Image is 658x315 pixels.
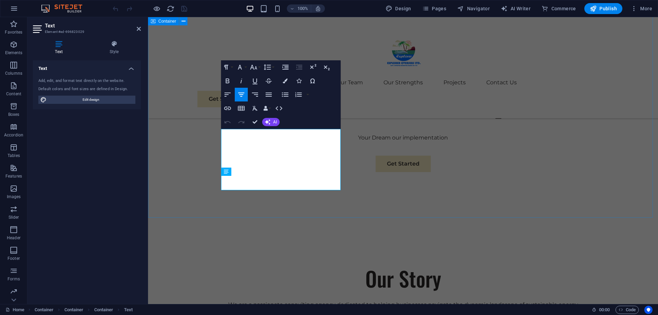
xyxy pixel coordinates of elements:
span: : [604,307,605,312]
button: 100% [287,4,311,13]
button: Line Height [262,60,275,74]
span: Design [386,5,411,12]
button: Undo (Ctrl+Z) [221,115,234,129]
span: AI [273,120,277,124]
button: AI [262,118,280,126]
div: Default colors and font sizes are defined in Design. [38,86,135,92]
span: Navigator [457,5,490,12]
button: Clear Formatting [248,101,261,115]
button: Unordered List [279,88,292,101]
button: Align Justify [262,88,275,101]
button: More [628,3,655,14]
div: Design (Ctrl+Alt+Y) [383,3,414,14]
div: Add, edit, and format text directly on the website. [38,78,135,84]
button: Pages [419,3,449,14]
i: Reload page [167,5,174,13]
button: Data Bindings [262,101,272,115]
span: 00 00 [599,306,610,314]
span: More [631,5,652,12]
span: Click to select. Double-click to edit [124,306,133,314]
h4: Text [33,40,87,55]
button: Paragraph Format [221,60,234,74]
h2: Text [45,23,141,29]
button: Insert Table [235,101,248,115]
button: Align Center [235,88,248,101]
p: Forms [8,276,20,282]
span: Click to select. Double-click to edit [94,306,113,314]
button: Ordered List [305,88,310,101]
span: AI Writer [501,5,531,12]
button: Click here to leave preview mode and continue editing [153,4,161,13]
button: Font Family [235,60,248,74]
button: Redo (Ctrl+Shift+Z) [235,115,248,129]
button: Decrease Indent [293,60,306,74]
i: On resize automatically adjust zoom level to fit chosen device. [315,5,321,12]
span: Container [158,19,176,23]
button: Italic (Ctrl+I) [235,74,248,88]
button: Edit design [38,96,135,104]
p: Boxes [8,112,20,117]
p: Images [7,194,21,199]
p: Footer [8,256,20,261]
p: Features [5,173,22,179]
button: Bold (Ctrl+B) [221,74,234,88]
p: Columns [5,71,22,76]
p: Elements [5,50,23,56]
button: Code [616,306,639,314]
p: Slider [9,215,19,220]
button: Design [383,3,414,14]
button: Icons [292,74,305,88]
h6: Session time [592,306,610,314]
span: Publish [590,5,617,12]
p: Content [6,91,21,97]
p: Header [7,235,21,241]
button: Special Characters [306,74,319,88]
button: Increase Indent [279,60,292,74]
button: AI Writer [498,3,533,14]
button: Publish [584,3,622,14]
button: Underline (Ctrl+U) [248,74,261,88]
button: HTML [272,101,285,115]
h4: Style [87,40,141,55]
button: Usercentrics [644,306,653,314]
button: Align Right [248,88,261,101]
span: Click to select. Double-click to edit [64,306,84,314]
button: Strikethrough [262,74,275,88]
button: Colors [279,74,292,88]
nav: breadcrumb [35,306,133,314]
button: Superscript [306,60,319,74]
p: Favorites [5,29,22,35]
img: Editor Logo [39,4,91,13]
h4: Text [33,60,141,73]
button: Font Size [248,60,261,74]
span: Edit design [49,96,133,104]
button: reload [166,4,174,13]
span: Code [619,306,636,314]
button: Align Left [221,88,234,101]
span: Pages [422,5,446,12]
button: Ordered List [292,88,305,101]
button: Commerce [539,3,579,14]
h6: 100% [297,4,308,13]
button: Subscript [320,60,333,74]
h3: Element #ed-696823029 [45,29,127,35]
span: Commerce [541,5,576,12]
button: Insert Link [221,101,234,115]
p: Accordion [4,132,23,138]
button: Confirm (Ctrl+⏎) [248,115,261,129]
button: Navigator [454,3,492,14]
a: Click to cancel selection. Double-click to open Pages [5,306,24,314]
p: Tables [8,153,20,158]
span: Click to select. Double-click to edit [35,306,54,314]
